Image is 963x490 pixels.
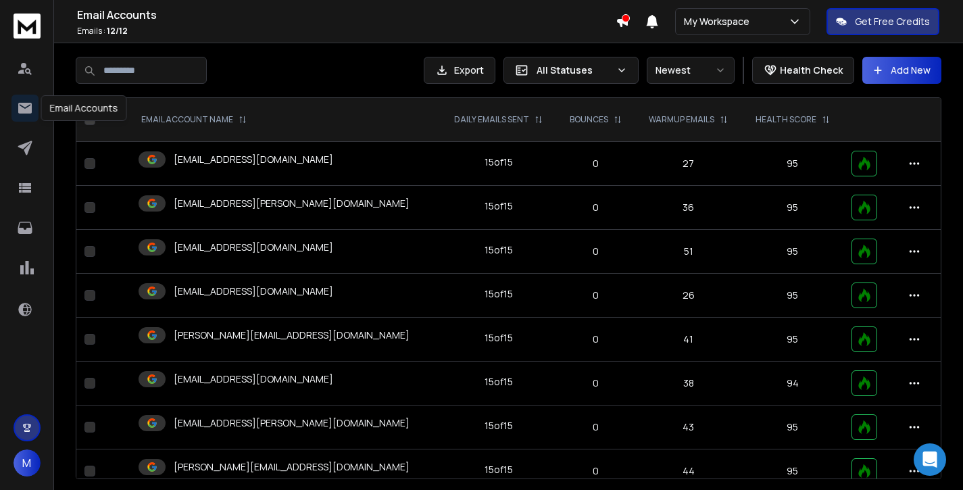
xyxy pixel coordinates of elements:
[635,362,742,406] td: 38
[635,186,742,230] td: 36
[855,15,930,28] p: Get Free Credits
[570,114,608,125] p: BOUNCES
[485,199,513,213] div: 15 of 15
[537,64,611,77] p: All Statuses
[454,114,529,125] p: DAILY EMAILS SENT
[14,449,41,476] button: M
[565,420,626,434] p: 0
[14,14,41,39] img: logo
[752,57,854,84] button: Health Check
[742,186,843,230] td: 95
[485,287,513,301] div: 15 of 15
[41,95,127,121] div: Email Accounts
[826,8,939,35] button: Get Free Credits
[424,57,495,84] button: Export
[635,230,742,274] td: 51
[485,155,513,169] div: 15 of 15
[684,15,755,28] p: My Workspace
[485,463,513,476] div: 15 of 15
[485,375,513,389] div: 15 of 15
[174,328,410,342] p: [PERSON_NAME][EMAIL_ADDRESS][DOMAIN_NAME]
[141,114,247,125] div: EMAIL ACCOUNT NAME
[174,416,410,430] p: [EMAIL_ADDRESS][PERSON_NAME][DOMAIN_NAME]
[742,230,843,274] td: 95
[635,406,742,449] td: 43
[565,245,626,258] p: 0
[77,7,616,23] h1: Email Accounts
[174,285,333,298] p: [EMAIL_ADDRESS][DOMAIN_NAME]
[565,201,626,214] p: 0
[77,26,616,36] p: Emails :
[174,241,333,254] p: [EMAIL_ADDRESS][DOMAIN_NAME]
[565,333,626,346] p: 0
[174,153,333,166] p: [EMAIL_ADDRESS][DOMAIN_NAME]
[647,57,735,84] button: Newest
[565,157,626,170] p: 0
[485,331,513,345] div: 15 of 15
[742,362,843,406] td: 94
[914,443,946,476] div: Open Intercom Messenger
[756,114,816,125] p: HEALTH SCORE
[742,406,843,449] td: 95
[174,460,410,474] p: [PERSON_NAME][EMAIL_ADDRESS][DOMAIN_NAME]
[742,142,843,186] td: 95
[485,243,513,257] div: 15 of 15
[565,464,626,478] p: 0
[107,25,128,36] span: 12 / 12
[174,197,410,210] p: [EMAIL_ADDRESS][PERSON_NAME][DOMAIN_NAME]
[635,318,742,362] td: 41
[485,419,513,433] div: 15 of 15
[565,289,626,302] p: 0
[174,372,333,386] p: [EMAIL_ADDRESS][DOMAIN_NAME]
[862,57,941,84] button: Add New
[780,64,843,77] p: Health Check
[635,142,742,186] td: 27
[649,114,714,125] p: WARMUP EMAILS
[742,274,843,318] td: 95
[742,318,843,362] td: 95
[635,274,742,318] td: 26
[565,376,626,390] p: 0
